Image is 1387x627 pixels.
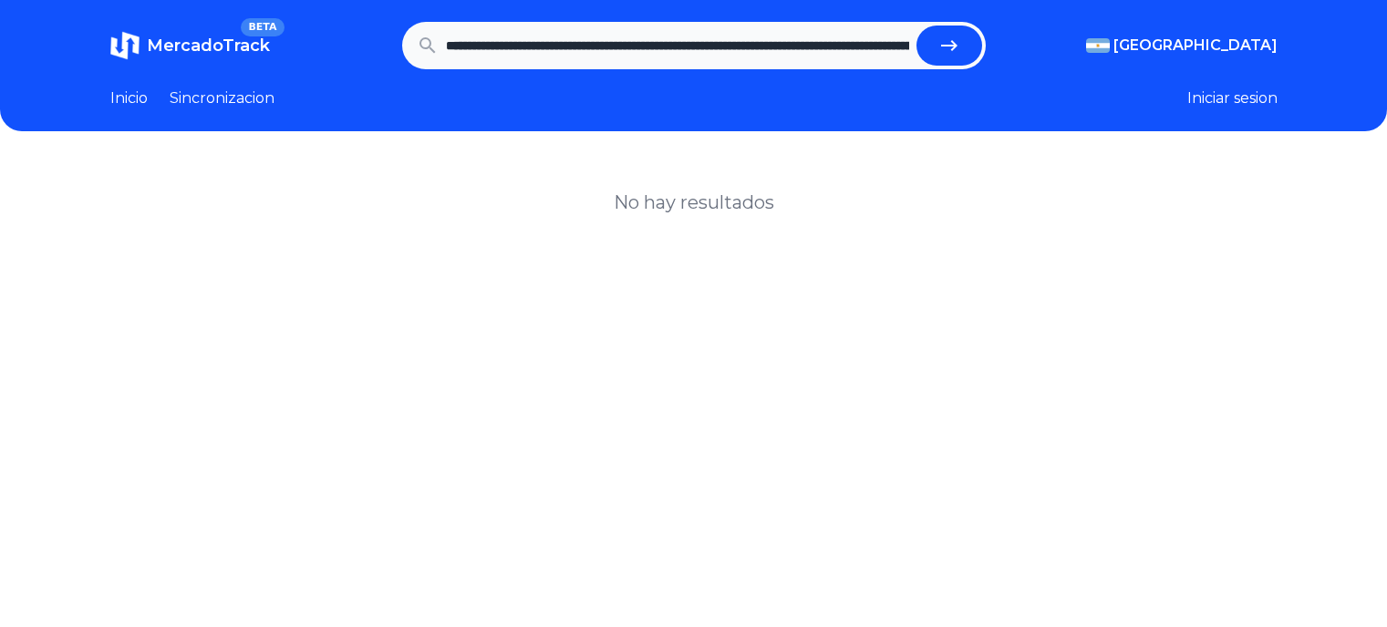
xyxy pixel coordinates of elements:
[1113,35,1278,57] span: [GEOGRAPHIC_DATA]
[110,31,270,60] a: MercadoTrackBETA
[1086,38,1110,53] img: Argentina
[241,18,284,36] span: BETA
[110,31,140,60] img: MercadoTrack
[170,87,274,109] a: Sincronizacion
[147,36,270,56] span: MercadoTrack
[110,87,148,109] a: Inicio
[1086,35,1278,57] button: [GEOGRAPHIC_DATA]
[1187,87,1278,109] button: Iniciar sesion
[614,190,774,215] h1: No hay resultados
